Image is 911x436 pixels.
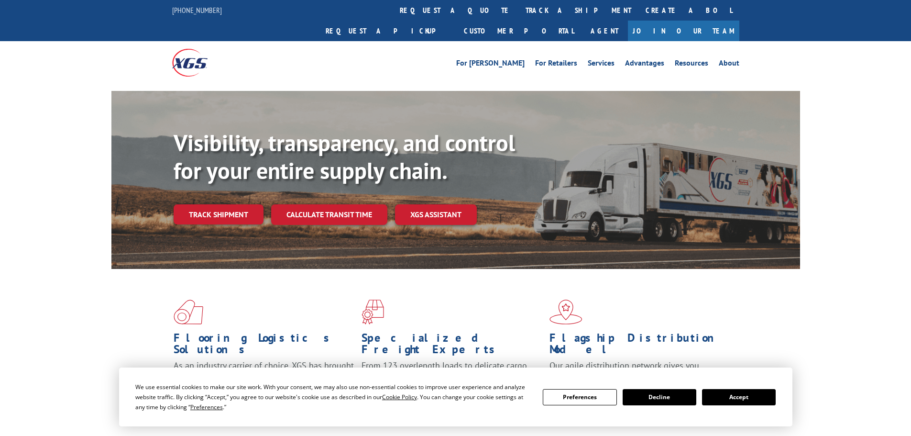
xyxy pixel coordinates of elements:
[549,332,730,360] h1: Flagship Distribution Model
[174,332,354,360] h1: Flooring Logistics Solutions
[588,59,615,70] a: Services
[174,128,515,185] b: Visibility, transparency, and control for your entire supply chain.
[362,332,542,360] h1: Specialized Freight Experts
[172,5,222,15] a: [PHONE_NUMBER]
[362,360,542,402] p: From 123 overlength loads to delicate cargo, our experienced staff knows the best way to move you...
[581,21,628,41] a: Agent
[318,21,457,41] a: Request a pickup
[456,59,525,70] a: For [PERSON_NAME]
[190,403,223,411] span: Preferences
[628,21,739,41] a: Join Our Team
[549,360,725,382] span: Our agile distribution network gives you nationwide inventory management on demand.
[623,389,696,405] button: Decline
[549,300,582,324] img: xgs-icon-flagship-distribution-model-red
[174,204,263,224] a: Track shipment
[362,300,384,324] img: xgs-icon-focused-on-flooring-red
[174,300,203,324] img: xgs-icon-total-supply-chain-intelligence-red
[675,59,708,70] a: Resources
[535,59,577,70] a: For Retailers
[702,389,776,405] button: Accept
[271,204,387,225] a: Calculate transit time
[119,368,792,426] div: Cookie Consent Prompt
[625,59,664,70] a: Advantages
[543,389,616,405] button: Preferences
[395,204,477,225] a: XGS ASSISTANT
[719,59,739,70] a: About
[382,393,417,401] span: Cookie Policy
[174,360,354,394] span: As an industry carrier of choice, XGS has brought innovation and dedication to flooring logistics...
[135,382,531,412] div: We use essential cookies to make our site work. With your consent, we may also use non-essential ...
[457,21,581,41] a: Customer Portal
